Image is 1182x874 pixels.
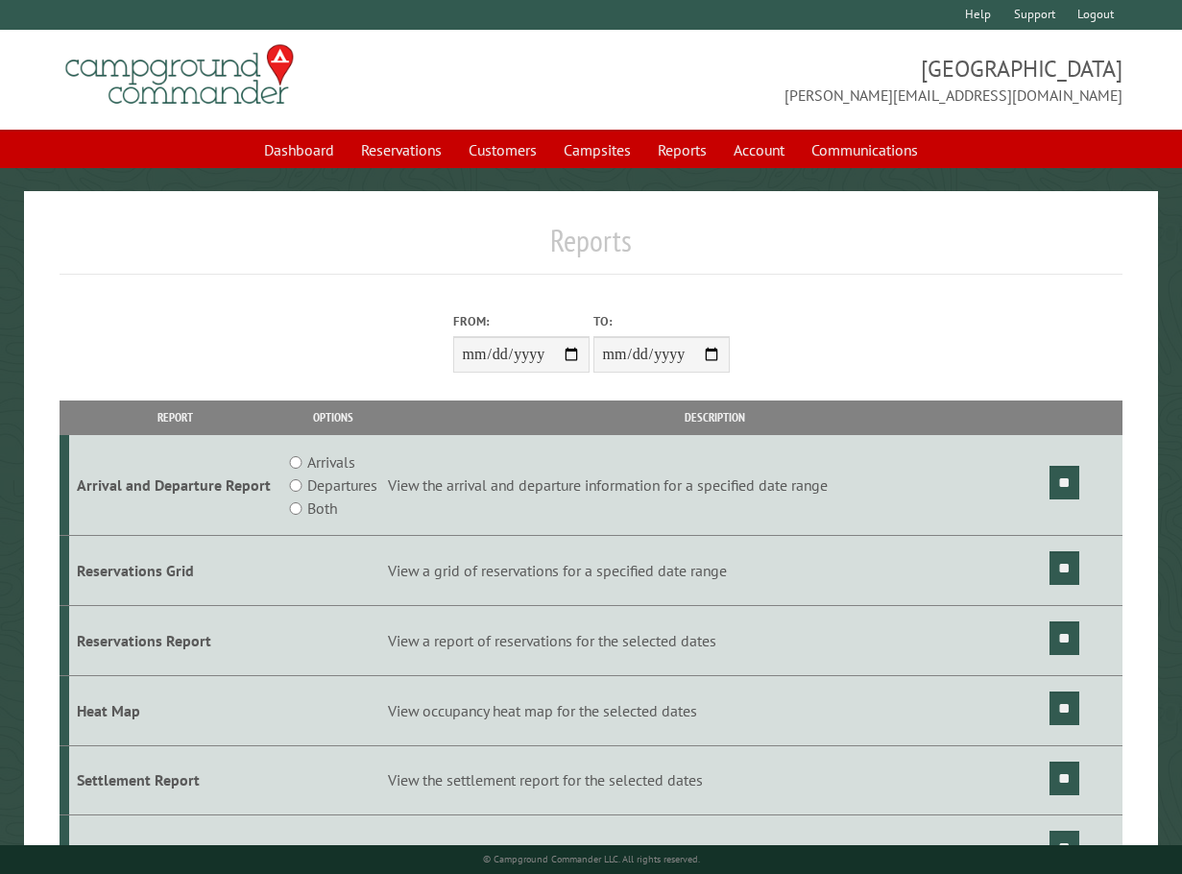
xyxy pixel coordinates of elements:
[453,312,590,330] label: From:
[281,401,384,434] th: Options
[384,675,1046,745] td: View occupancy heat map for the selected dates
[552,132,642,168] a: Campsites
[307,473,377,497] label: Departures
[69,401,281,434] th: Report
[384,401,1046,434] th: Description
[646,132,718,168] a: Reports
[593,312,730,330] label: To:
[69,536,281,606] td: Reservations Grid
[384,745,1046,815] td: View the settlement report for the selected dates
[60,222,1123,275] h1: Reports
[69,675,281,745] td: Heat Map
[60,37,300,112] img: Campground Commander
[384,605,1046,675] td: View a report of reservations for the selected dates
[483,853,700,865] small: © Campground Commander LLC. All rights reserved.
[69,605,281,675] td: Reservations Report
[722,132,796,168] a: Account
[384,435,1046,536] td: View the arrival and departure information for a specified date range
[457,132,548,168] a: Customers
[307,497,337,520] label: Both
[69,435,281,536] td: Arrival and Departure Report
[591,53,1123,107] span: [GEOGRAPHIC_DATA] [PERSON_NAME][EMAIL_ADDRESS][DOMAIN_NAME]
[350,132,453,168] a: Reservations
[253,132,346,168] a: Dashboard
[69,745,281,815] td: Settlement Report
[307,450,355,473] label: Arrivals
[800,132,929,168] a: Communications
[384,536,1046,606] td: View a grid of reservations for a specified date range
